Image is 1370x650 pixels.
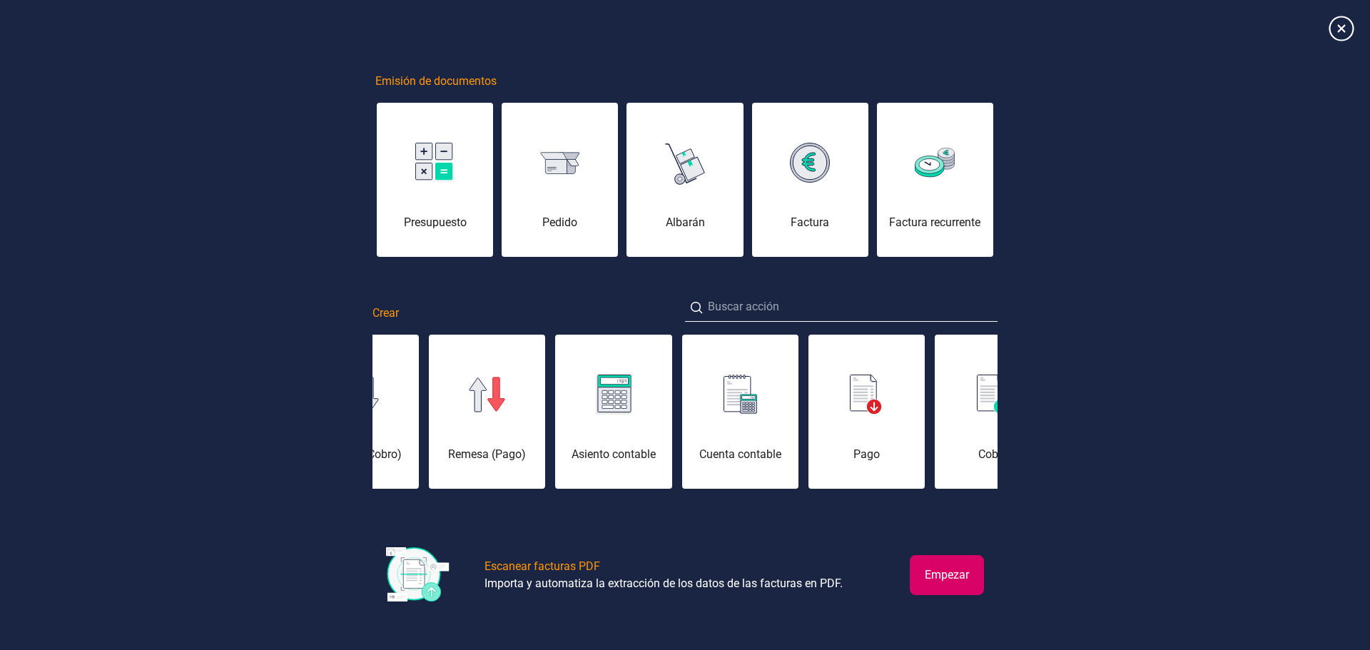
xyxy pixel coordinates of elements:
[484,558,600,575] div: Escanear facturas PDF
[596,375,631,415] img: img-asiento-contable.svg
[808,446,925,463] div: Pago
[386,547,450,603] img: img-escanear-facturas-pdf.svg
[540,152,580,174] img: img-pedido.svg
[415,143,455,183] img: img-presupuesto.svg
[977,375,1010,415] img: img-cobro.svg
[626,214,743,231] div: Albarán
[469,377,506,412] img: img-remesa-pago.svg
[484,575,843,592] div: Importa y automatiza la extracción de los datos de las facturas en PDF.
[877,214,993,231] div: Factura recurrente
[910,555,984,595] button: Empezar
[429,446,545,463] div: Remesa (Pago)
[665,138,705,187] img: img-albaran.svg
[790,143,830,183] img: img-factura.svg
[555,446,671,463] div: Asiento contable
[377,214,493,231] div: Presupuesto
[685,293,998,322] input: Buscar acción
[915,148,955,177] img: img-factura-recurrente.svg
[372,305,399,322] span: Crear
[752,214,868,231] div: Factura
[502,214,618,231] div: Pedido
[682,446,798,463] div: Cuenta contable
[935,446,1051,463] div: Cobro
[724,375,757,415] img: img-cuenta-contable.svg
[850,375,883,415] img: img-pago.svg
[375,73,497,90] span: Emisión de documentos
